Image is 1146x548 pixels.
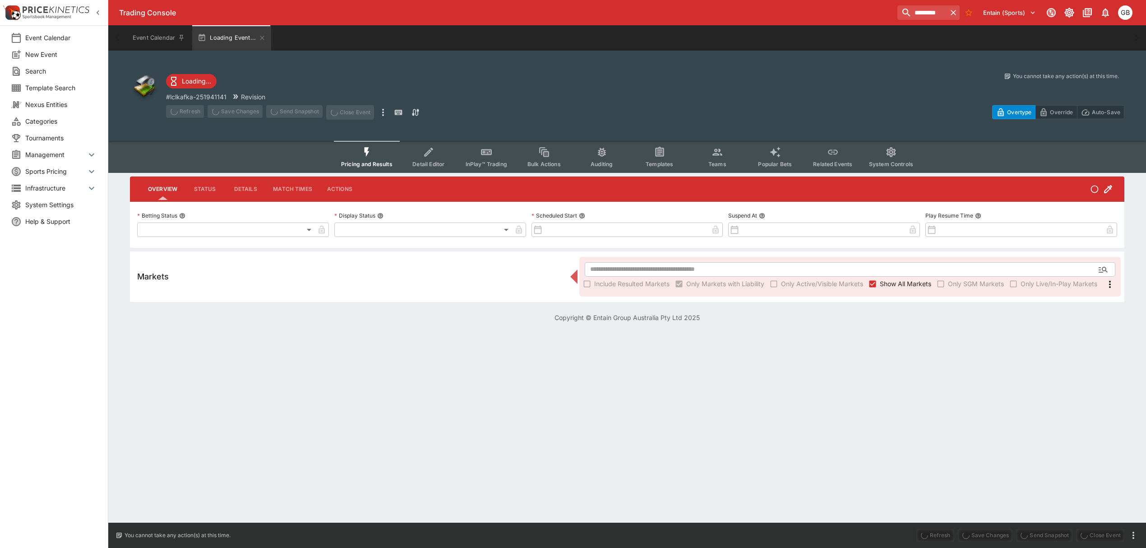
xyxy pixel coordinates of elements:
span: Popular Bets [758,161,792,167]
button: Connected to PK [1043,5,1059,21]
span: Detail Editor [412,161,444,167]
button: Documentation [1079,5,1095,21]
button: Select Tenant [978,5,1041,20]
p: Override [1050,107,1073,117]
span: Sports Pricing [25,167,86,176]
span: Event Calendar [25,33,97,42]
span: System Controls [869,161,913,167]
button: Overview [141,178,185,200]
img: PriceKinetics [23,6,89,13]
button: Notifications [1097,5,1114,21]
button: Override [1035,105,1077,119]
button: Actions [319,178,360,200]
span: InPlay™ Trading [466,161,507,167]
p: Betting Status [137,212,177,219]
span: Teams [708,161,726,167]
button: Loading Event... [192,25,271,51]
p: Suspend At [728,212,757,219]
button: Overtype [992,105,1035,119]
span: Categories [25,116,97,126]
p: Copy To Clipboard [166,92,226,102]
div: Start From [992,105,1124,119]
p: You cannot take any action(s) at this time. [1013,72,1119,80]
span: Auditing [591,161,613,167]
button: Match Times [266,178,319,200]
span: System Settings [25,200,97,209]
button: more [378,105,388,120]
button: Suspend At [759,213,765,219]
span: Related Events [813,161,852,167]
span: Only Active/Visible Markets [781,279,863,288]
span: Search [25,66,97,76]
span: Only Markets with Liability [686,279,764,288]
span: Pricing and Results [341,161,393,167]
button: Status [185,178,225,200]
span: Tournaments [25,133,97,143]
span: Only Live/In-Play Markets [1021,279,1097,288]
span: Show All Markets [880,279,931,288]
p: Loading... [182,76,211,86]
input: search [897,5,947,20]
span: Nexus Entities [25,100,97,109]
p: Overtype [1007,107,1031,117]
button: Event Calendar [127,25,190,51]
button: Betting Status [179,213,185,219]
span: Template Search [25,83,97,93]
button: more [1128,530,1139,541]
p: You cannot take any action(s) at this time. [125,531,231,539]
button: Toggle light/dark mode [1061,5,1077,21]
h5: Markets [137,271,169,282]
button: Gareth Brown [1115,3,1135,23]
span: Include Resulted Markets [594,279,670,288]
p: Scheduled Start [531,212,577,219]
button: No Bookmarks [961,5,976,20]
span: Help & Support [25,217,97,226]
button: Play Resume Time [975,213,981,219]
p: Auto-Save [1092,107,1120,117]
span: Only SGM Markets [948,279,1004,288]
p: Revision [241,92,265,102]
button: Details [225,178,266,200]
button: Scheduled Start [579,213,585,219]
span: Templates [646,161,673,167]
button: Display Status [377,213,384,219]
span: Bulk Actions [527,161,561,167]
img: PriceKinetics Logo [3,4,21,22]
span: New Event [25,50,97,59]
button: Auto-Save [1077,105,1124,119]
p: Copyright © Entain Group Australia Pty Ltd 2025 [108,313,1146,322]
img: other.png [130,72,159,101]
div: Trading Console [119,8,894,18]
div: Event type filters [334,141,920,173]
p: Play Resume Time [925,212,973,219]
span: Infrastructure [25,183,86,193]
svg: More [1104,279,1115,290]
button: Open [1095,261,1111,278]
img: Sportsbook Management [23,15,71,19]
span: Management [25,150,86,159]
p: Display Status [334,212,375,219]
div: Gareth Brown [1118,5,1132,20]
